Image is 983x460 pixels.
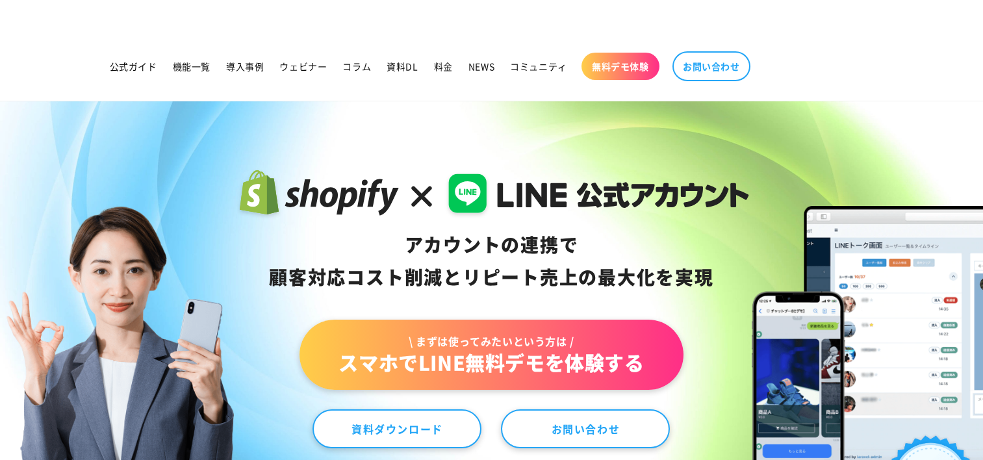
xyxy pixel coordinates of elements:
a: 公式ガイド [102,53,165,80]
span: お問い合わせ [683,60,740,72]
span: コミュニティ [510,60,567,72]
span: \ まずは使ってみたいという方は / [338,334,644,348]
a: お問い合わせ [501,409,670,448]
span: 公式ガイド [110,60,157,72]
a: 料金 [426,53,461,80]
span: 導入事例 [226,60,264,72]
a: 資料ダウンロード [313,409,481,448]
a: ウェビナー [272,53,335,80]
span: 料金 [434,60,453,72]
a: コラム [335,53,379,80]
a: NEWS [461,53,502,80]
a: お問い合わせ [672,51,750,81]
div: アカウントの連携で 顧客対応コスト削減と リピート売上の 最大化を実現 [234,229,749,294]
span: 無料デモ体験 [592,60,649,72]
a: 導入事例 [218,53,272,80]
a: 機能一覧 [165,53,218,80]
span: NEWS [468,60,494,72]
span: 機能一覧 [173,60,211,72]
span: 資料DL [387,60,418,72]
a: コミュニティ [502,53,575,80]
a: \ まずは使ってみたいという方は /スマホでLINE無料デモを体験する [300,320,683,390]
a: 資料DL [379,53,426,80]
span: ウェビナー [279,60,327,72]
span: コラム [342,60,371,72]
a: 無料デモ体験 [581,53,659,80]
